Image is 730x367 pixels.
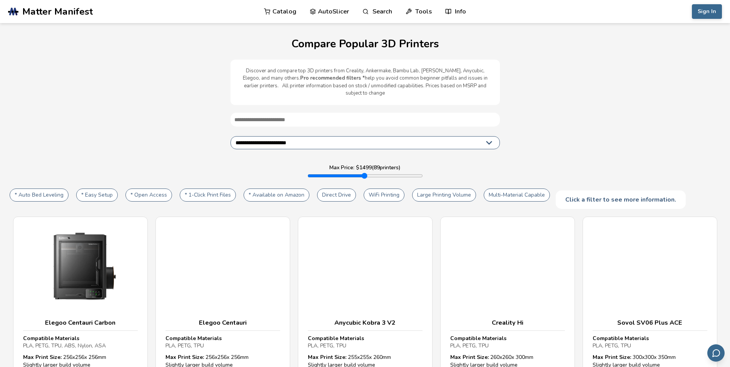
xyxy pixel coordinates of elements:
button: WiFi Printing [364,189,404,202]
label: Max Price: $ 1499 ( 89 printers) [329,165,401,171]
strong: Max Print Size: [450,354,489,361]
button: * Open Access [125,189,172,202]
button: * 1-Click Print Files [180,189,236,202]
span: PLA, PETG, TPU [165,342,204,349]
button: Multi-Material Capable [484,189,550,202]
button: Direct Drive [317,189,356,202]
button: * Easy Setup [76,189,118,202]
p: Discover and compare top 3D printers from Creality, Ankermake, Bambu Lab, [PERSON_NAME], Anycubic... [238,67,492,97]
strong: Compatible Materials [308,335,364,342]
button: * Auto Bed Leveling [10,189,68,202]
strong: Max Print Size: [165,354,204,361]
button: Large Printing Volume [412,189,476,202]
h3: Sovol SV06 Plus ACE [593,319,707,327]
h3: Creality Hi [450,319,565,327]
button: Sign In [692,4,722,19]
strong: Compatible Materials [165,335,222,342]
h1: Compare Popular 3D Printers [8,38,722,50]
span: PLA, PETG, TPU, ABS, Nylon, ASA [23,342,106,349]
div: Click a filter to see more information. [556,190,686,209]
strong: Max Print Size: [23,354,62,361]
button: * Available on Amazon [244,189,309,202]
b: Pro recommended filters * [300,75,365,82]
span: Matter Manifest [22,6,93,17]
span: PLA, PETG, TPU [450,342,489,349]
span: PLA, PETG, TPU [308,342,346,349]
h3: Elegoo Centauri Carbon [23,319,138,327]
strong: Max Print Size: [593,354,631,361]
strong: Compatible Materials [593,335,649,342]
span: PLA, PETG, TPU [593,342,631,349]
button: Send feedback via email [707,344,725,362]
strong: Max Print Size: [308,354,346,361]
h3: Elegoo Centauri [165,319,280,327]
h3: Anycubic Kobra 3 V2 [308,319,423,327]
strong: Compatible Materials [450,335,506,342]
strong: Compatible Materials [23,335,79,342]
